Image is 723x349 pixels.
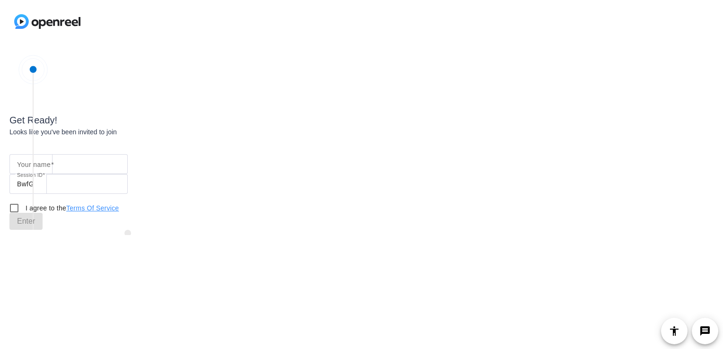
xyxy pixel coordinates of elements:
[699,325,711,337] mat-icon: message
[17,161,51,168] mat-label: Your name
[9,127,246,137] div: Looks like you've been invited to join
[24,203,119,213] label: I agree to the
[17,172,43,178] mat-label: Session ID
[9,113,246,127] div: Get Ready!
[66,204,119,212] a: Terms Of Service
[669,325,680,337] mat-icon: accessibility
